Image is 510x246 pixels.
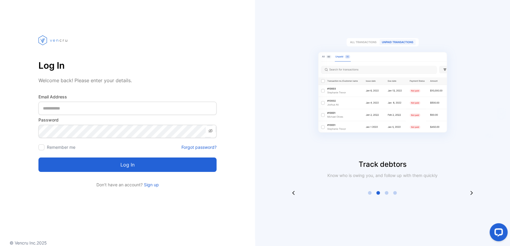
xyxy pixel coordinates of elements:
p: Don't have an account? [38,181,217,188]
p: Know who is owing you, and follow up with them quickly [325,172,440,178]
a: Forgot password? [181,144,217,150]
p: Log In [38,58,217,73]
label: Email Address [38,94,217,100]
p: Track debtors [255,159,510,170]
img: slider image [308,24,458,159]
p: Welcome back! Please enter your details. [38,77,217,84]
label: Password [38,117,217,123]
button: Log in [38,157,217,172]
label: Remember me [47,145,75,150]
img: vencru logo [38,24,68,56]
a: Sign up [143,182,159,187]
iframe: LiveChat chat widget [485,221,510,246]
